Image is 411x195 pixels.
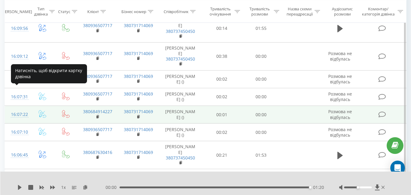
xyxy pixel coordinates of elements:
[34,6,48,17] div: Тип дзвінка
[124,91,153,97] a: 380731714069
[390,161,405,175] div: Open Intercom Messenger
[124,109,153,114] a: 380731714069
[202,88,242,106] td: 00:02
[242,15,281,43] td: 01:55
[202,124,242,141] td: 00:02
[313,184,324,190] span: 01:20
[158,124,202,141] td: [PERSON_NAME] ()
[286,6,313,17] div: Назва схеми переадресації
[106,184,120,190] span: 00:00
[158,15,202,43] td: [PERSON_NAME]
[242,124,281,141] td: 00:00
[309,186,312,189] div: Accessibility label
[83,127,112,132] a: 380936507717
[242,141,281,169] td: 01:53
[328,91,352,102] span: Розмова не відбулась
[83,73,112,79] a: 380936507717
[158,42,202,70] td: [PERSON_NAME]
[328,127,352,138] span: Розмова не відбулась
[11,109,24,120] div: 16:07:22
[242,106,281,124] td: 00:00
[11,50,24,62] div: 16:09:12
[328,109,352,120] span: Розмова не відбулась
[166,56,195,62] a: 380737450450
[164,9,189,14] div: Співробітник
[83,109,112,114] a: 380684914227
[202,15,242,43] td: 00:14
[327,6,358,17] div: Аудіозапис розмови
[11,126,24,138] div: 16:07:10
[58,9,70,14] div: Статус
[158,106,202,124] td: [PERSON_NAME] ()
[242,88,281,106] td: 00:00
[247,6,272,17] div: Тривалість розмови
[242,70,281,88] td: 00:00
[208,6,233,17] div: Тривалість очікування
[158,141,202,169] td: [PERSON_NAME]
[124,73,153,79] a: 380731714069
[61,184,66,190] span: 1 x
[124,50,153,56] a: 380731714069
[87,9,99,14] div: Клієнт
[83,50,112,56] a: 380936507717
[124,149,153,155] a: 380731714069
[202,70,242,88] td: 00:02
[328,50,352,62] span: Розмова не відбулась
[11,23,24,34] div: 16:09:56
[202,106,242,124] td: 00:01
[83,149,112,155] a: 380687630416
[121,9,146,14] div: Бізнес номер
[124,127,153,132] a: 380731714069
[158,88,202,106] td: [PERSON_NAME] ()
[158,70,202,88] td: [PERSON_NAME] ()
[202,141,242,169] td: 00:21
[83,23,112,28] a: 380936507717
[166,28,195,34] a: 380737450450
[1,9,32,14] div: [PERSON_NAME]
[11,91,24,103] div: 16:07:31
[166,155,195,161] a: 380737450450
[242,42,281,70] td: 00:00
[328,73,352,85] span: Розмова не відбулась
[360,6,396,17] div: Коментар/категорія дзвінка
[11,149,24,161] div: 16:06:45
[11,64,87,83] div: Натисніть, щоб відкрити картку дзвінка
[83,91,112,97] a: 380936507717
[124,23,153,28] a: 380731714069
[357,186,359,189] div: Accessibility label
[202,42,242,70] td: 00:38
